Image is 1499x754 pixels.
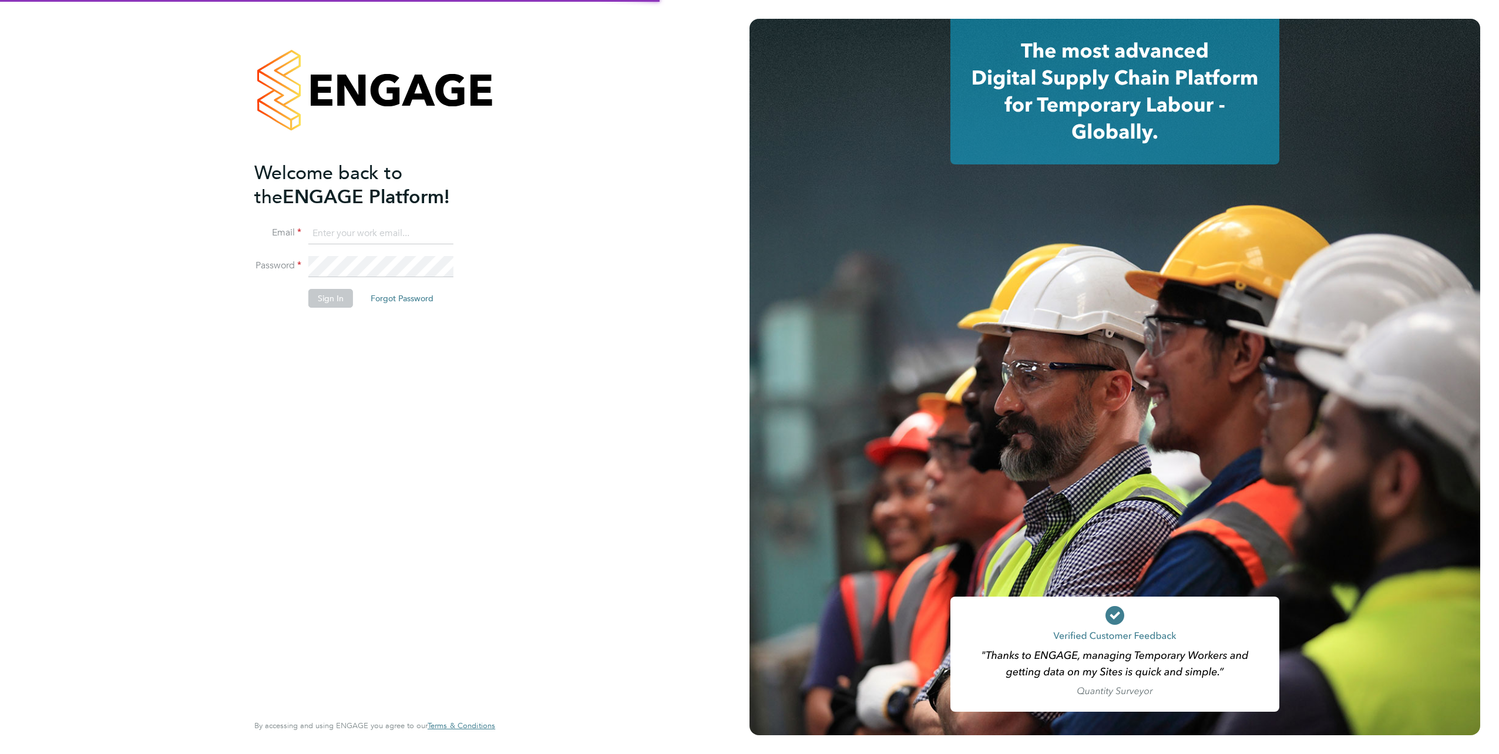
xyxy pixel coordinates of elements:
[254,260,301,272] label: Password
[428,721,495,731] a: Terms & Conditions
[254,227,301,239] label: Email
[254,161,402,208] span: Welcome back to the
[308,289,353,308] button: Sign In
[254,161,483,209] h2: ENGAGE Platform!
[254,721,495,731] span: By accessing and using ENGAGE you agree to our
[361,289,443,308] button: Forgot Password
[308,223,453,244] input: Enter your work email...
